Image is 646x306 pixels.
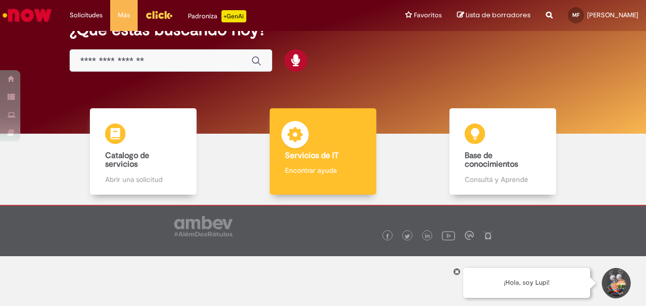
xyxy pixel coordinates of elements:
[174,216,233,236] img: logo_footer_ambev_rotulo_gray.png
[105,174,182,185] p: Abrir una solicitud
[70,21,576,39] h2: ¿Qué estás buscando hoy?
[465,174,541,185] p: Consultá y Aprendé
[463,268,590,298] div: ¡Hola, soy Lupi!
[221,10,246,22] p: +GenAi
[413,108,593,195] a: Base de conocimientos Consultá y Aprendé
[465,150,518,170] b: Base de conocimientos
[53,108,233,195] a: Catalogo de servicios Abrir una solicitud
[425,233,430,239] img: logo_footer_linkedin.png
[483,231,493,240] img: logo_footer_naosei.png
[572,12,579,18] span: MF
[385,234,390,239] img: logo_footer_facebook.png
[457,11,531,20] a: Lista de borradores
[442,229,455,242] img: logo_footer_youtube.png
[466,10,531,20] span: Lista de borradores
[1,5,53,25] img: ServiceNow
[145,7,173,22] img: click_logo_yellow_360x200.png
[587,11,638,19] span: [PERSON_NAME]
[285,165,362,175] p: Encontrar ayuda
[465,231,474,240] img: logo_footer_workplace.png
[105,150,149,170] b: Catalogo de servicios
[118,10,130,20] span: Más
[414,10,442,20] span: Favoritos
[285,150,339,161] b: Servicios de IT
[70,10,103,20] span: Solicitudes
[188,10,246,22] div: Padroniza
[233,108,413,195] a: Servicios de IT Encontrar ayuda
[600,268,631,298] button: Iniciar conversación de soporte
[405,234,410,239] img: logo_footer_twitter.png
